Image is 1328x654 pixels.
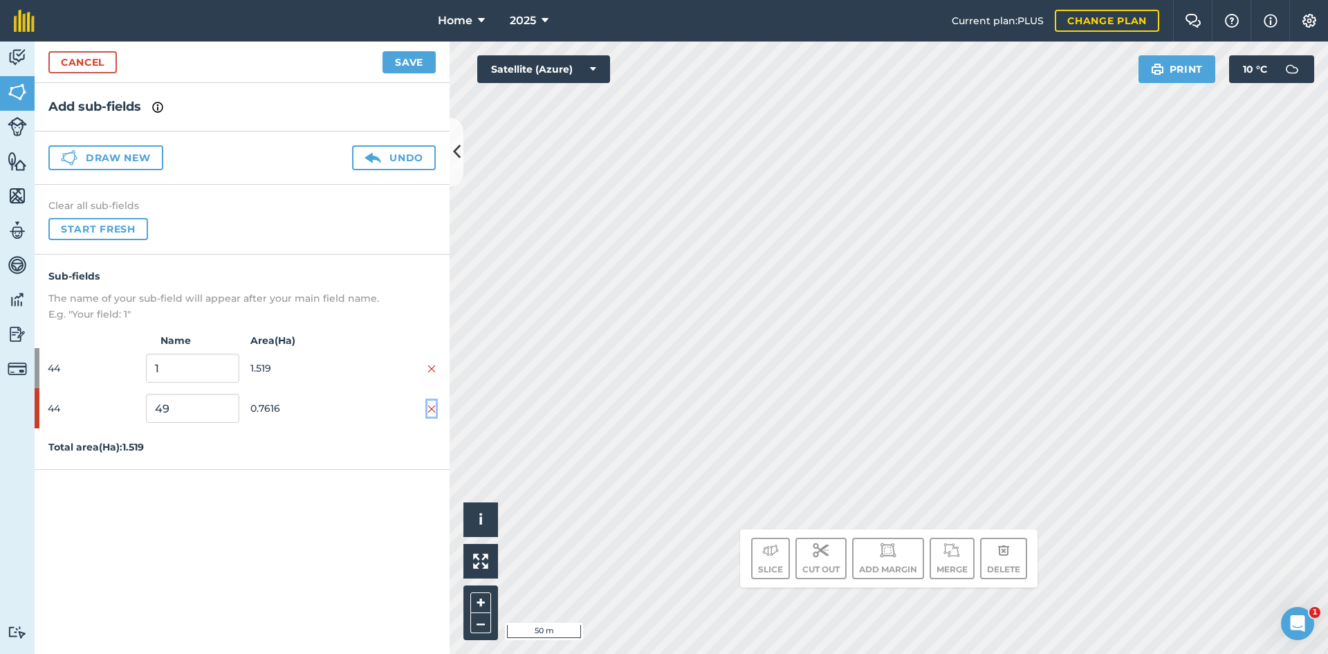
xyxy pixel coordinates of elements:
span: 1 [1309,607,1320,618]
img: Four arrows, one pointing top left, one top right, one bottom right and the last bottom left [473,554,488,569]
img: svg+xml;base64,PD94bWwgdmVyc2lvbj0iMS4wIiBlbmNvZGluZz0idXRmLTgiPz4KPCEtLSBHZW5lcmF0b3I6IEFkb2JlIE... [880,542,896,558]
img: svg+xml;base64,PD94bWwgdmVyc2lvbj0iMS4wIiBlbmNvZGluZz0idXRmLTgiPz4KPCEtLSBHZW5lcmF0b3I6IEFkb2JlIE... [8,359,27,379]
img: svg+xml;base64,PD94bWwgdmVyc2lvbj0iMS4wIiBlbmNvZGluZz0idXRmLTgiPz4KPCEtLSBHZW5lcmF0b3I6IEFkb2JlIE... [8,626,27,639]
button: 10 °C [1229,55,1314,83]
img: svg+xml;base64,PD94bWwgdmVyc2lvbj0iMS4wIiBlbmNvZGluZz0idXRmLTgiPz4KPCEtLSBHZW5lcmF0b3I6IEFkb2JlIE... [762,542,779,558]
button: Draw new [48,145,163,170]
img: svg+xml;base64,PD94bWwgdmVyc2lvbj0iMS4wIiBlbmNvZGluZz0idXRmLTgiPz4KPCEtLSBHZW5lcmF0b3I6IEFkb2JlIE... [8,117,27,136]
img: svg+xml;base64,PHN2ZyB4bWxucz0iaHR0cDovL3d3dy53My5vcmcvMjAwMC9zdmciIHdpZHRoPSIxOCIgaGVpZ2h0PSIyNC... [997,542,1010,558]
span: i [479,511,483,528]
img: A cog icon [1301,14,1318,28]
img: svg+xml;base64,PHN2ZyB4bWxucz0iaHR0cDovL3d3dy53My5vcmcvMjAwMC9zdmciIHdpZHRoPSIyMiIgaGVpZ2h0PSIzMC... [427,403,436,415]
button: + [470,592,491,613]
img: svg+xml;base64,PD94bWwgdmVyc2lvbj0iMS4wIiBlbmNvZGluZz0idXRmLTgiPz4KPCEtLSBHZW5lcmF0b3I6IEFkb2JlIE... [943,542,960,558]
strong: Total area ( Ha ): 1.519 [48,441,144,453]
img: svg+xml;base64,PD94bWwgdmVyc2lvbj0iMS4wIiBlbmNvZGluZz0idXRmLTgiPz4KPCEtLSBHZW5lcmF0b3I6IEFkb2JlIE... [8,47,27,68]
span: 10 ° C [1243,55,1267,83]
span: 1.519 [250,355,343,381]
span: 0.7616 [250,395,343,421]
img: svg+xml;base64,PHN2ZyB4bWxucz0iaHR0cDovL3d3dy53My5vcmcvMjAwMC9zdmciIHdpZHRoPSIxOSIgaGVpZ2h0PSIyNC... [1151,61,1164,78]
p: The name of your sub-field will appear after your main field name. [48,291,436,306]
p: E.g. "Your field: 1" [48,307,436,322]
div: 440.7616 [35,388,450,428]
img: svg+xml;base64,PHN2ZyB4bWxucz0iaHR0cDovL3d3dy53My5vcmcvMjAwMC9zdmciIHdpZHRoPSI1NiIgaGVpZ2h0PSI2MC... [8,82,27,102]
button: – [470,613,491,633]
img: fieldmargin Logo [14,10,35,32]
img: svg+xml;base64,PHN2ZyB4bWxucz0iaHR0cDovL3d3dy53My5vcmcvMjAwMC9zdmciIHdpZHRoPSI1NiIgaGVpZ2h0PSI2MC... [8,185,27,206]
strong: Name [138,333,242,348]
img: svg+xml;base64,PHN2ZyB4bWxucz0iaHR0cDovL3d3dy53My5vcmcvMjAwMC9zdmciIHdpZHRoPSIxNyIgaGVpZ2h0PSIxNy... [1264,12,1278,29]
button: Save [382,51,436,73]
div: 441.519 [35,348,450,388]
button: Print [1138,55,1216,83]
button: Merge [930,538,975,579]
strong: Area ( Ha ) [242,333,450,348]
h2: Add sub-fields [48,97,436,117]
img: svg+xml;base64,PD94bWwgdmVyc2lvbj0iMS4wIiBlbmNvZGluZz0idXRmLTgiPz4KPCEtLSBHZW5lcmF0b3I6IEFkb2JlIE... [365,149,381,166]
img: svg+xml;base64,PD94bWwgdmVyc2lvbj0iMS4wIiBlbmNvZGluZz0idXRmLTgiPz4KPCEtLSBHZW5lcmF0b3I6IEFkb2JlIE... [8,255,27,275]
img: svg+xml;base64,PHN2ZyB4bWxucz0iaHR0cDovL3d3dy53My5vcmcvMjAwMC9zdmciIHdpZHRoPSIyMiIgaGVpZ2h0PSIzMC... [427,363,436,374]
span: 44 [48,395,140,421]
img: A question mark icon [1224,14,1240,28]
span: 2025 [510,12,536,29]
img: svg+xml;base64,PHN2ZyB4bWxucz0iaHR0cDovL3d3dy53My5vcmcvMjAwMC9zdmciIHdpZHRoPSIxNyIgaGVpZ2h0PSIxNy... [152,99,163,116]
button: Undo [352,145,436,170]
img: svg+xml;base64,PD94bWwgdmVyc2lvbj0iMS4wIiBlbmNvZGluZz0idXRmLTgiPz4KPCEtLSBHZW5lcmF0b3I6IEFkb2JlIE... [8,324,27,345]
img: Two speech bubbles overlapping with the left bubble in the forefront [1185,14,1201,28]
button: Add margin [852,538,924,579]
a: Change plan [1055,10,1159,32]
a: Cancel [48,51,117,73]
iframe: Intercom live chat [1281,607,1314,640]
img: svg+xml;base64,PD94bWwgdmVyc2lvbj0iMS4wIiBlbmNvZGluZz0idXRmLTgiPz4KPCEtLSBHZW5lcmF0b3I6IEFkb2JlIE... [8,289,27,310]
img: svg+xml;base64,PD94bWwgdmVyc2lvbj0iMS4wIiBlbmNvZGluZz0idXRmLTgiPz4KPCEtLSBHZW5lcmF0b3I6IEFkb2JlIE... [1278,55,1306,83]
button: Start fresh [48,218,148,240]
span: 44 [48,355,140,381]
button: i [463,502,498,537]
button: Cut out [795,538,847,579]
span: Current plan : PLUS [952,13,1044,28]
button: Satellite (Azure) [477,55,610,83]
img: svg+xml;base64,PD94bWwgdmVyc2lvbj0iMS4wIiBlbmNvZGluZz0idXRmLTgiPz4KPCEtLSBHZW5lcmF0b3I6IEFkb2JlIE... [8,220,27,241]
span: Home [438,12,472,29]
button: Slice [751,538,790,579]
h4: Clear all sub-fields [48,199,436,212]
h4: Sub-fields [48,269,436,284]
img: svg+xml;base64,PD94bWwgdmVyc2lvbj0iMS4wIiBlbmNvZGluZz0idXRmLTgiPz4KPCEtLSBHZW5lcmF0b3I6IEFkb2JlIE... [813,542,829,558]
button: Delete [980,538,1027,579]
img: svg+xml;base64,PHN2ZyB4bWxucz0iaHR0cDovL3d3dy53My5vcmcvMjAwMC9zdmciIHdpZHRoPSI1NiIgaGVpZ2h0PSI2MC... [8,151,27,172]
